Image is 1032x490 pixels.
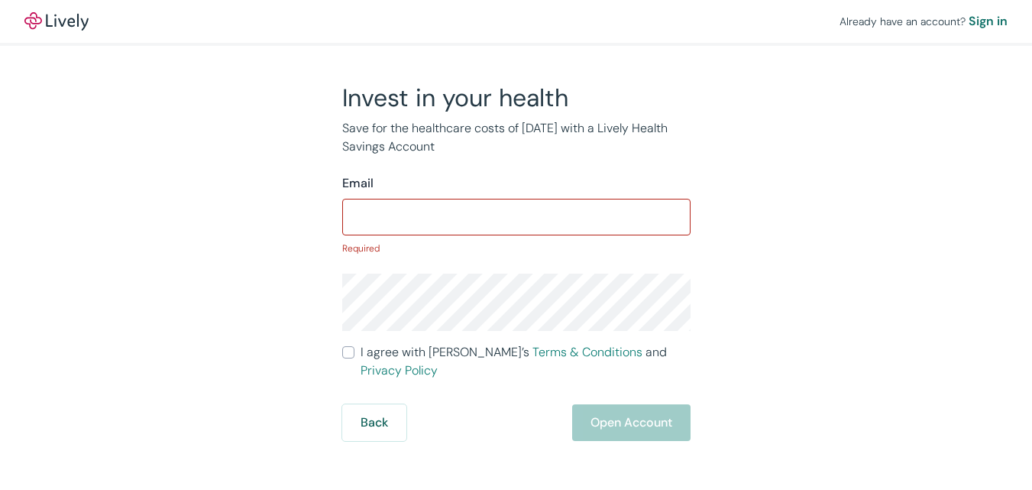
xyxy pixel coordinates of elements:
[24,12,89,31] img: Lively
[361,362,438,378] a: Privacy Policy
[969,12,1008,31] a: Sign in
[342,83,691,113] h2: Invest in your health
[342,404,406,441] button: Back
[342,119,691,156] p: Save for the healthcare costs of [DATE] with a Lively Health Savings Account
[532,344,642,360] a: Terms & Conditions
[342,242,691,255] p: Required
[24,12,89,31] a: LivelyLively
[840,12,1008,31] div: Already have an account?
[361,343,691,380] span: I agree with [PERSON_NAME]’s and
[342,174,374,193] label: Email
